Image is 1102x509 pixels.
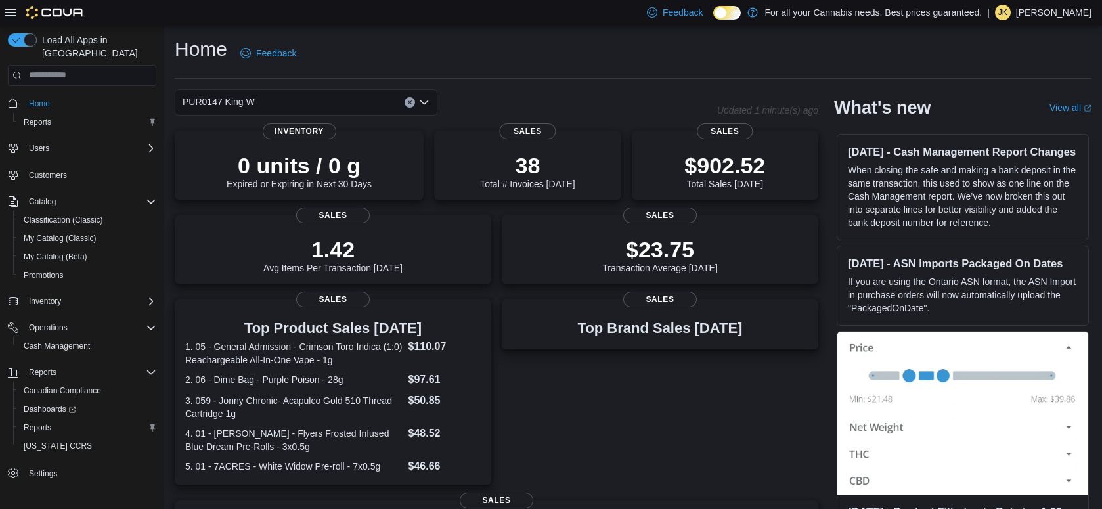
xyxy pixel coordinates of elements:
button: [US_STATE] CCRS [13,437,162,455]
a: Cash Management [18,338,95,354]
h3: Top Product Sales [DATE] [185,321,481,336]
p: 38 [480,152,575,179]
p: For all your Cannabis needs. Best prices guaranteed. [764,5,982,20]
button: Reports [13,418,162,437]
span: Customers [29,170,67,181]
span: Settings [29,468,57,479]
span: Operations [24,320,156,336]
a: Home [24,96,55,112]
button: Reports [3,363,162,382]
div: Transaction Average [DATE] [602,236,718,273]
dd: $48.52 [408,426,481,441]
span: Promotions [18,267,156,283]
a: Dashboards [13,400,162,418]
span: Sales [296,292,370,307]
span: Washington CCRS [18,438,156,454]
h3: Top Brand Sales [DATE] [578,321,743,336]
p: $23.75 [602,236,718,263]
button: Inventory [24,294,66,309]
span: Cash Management [24,341,90,351]
span: PUR0147 King W [183,94,255,110]
span: My Catalog (Classic) [24,233,97,244]
div: Avg Items Per Transaction [DATE] [263,236,403,273]
div: Total Sales [DATE] [684,152,765,189]
a: My Catalog (Beta) [18,249,93,265]
button: Classification (Classic) [13,211,162,229]
span: Classification (Classic) [24,215,103,225]
p: 1.42 [263,236,403,263]
span: Dashboards [18,401,156,417]
p: When closing the safe and making a bank deposit in the same transaction, this used to show as one... [848,164,1078,229]
span: Inventory [29,296,61,307]
span: Sales [697,123,753,139]
p: $902.52 [684,152,765,179]
span: Promotions [24,270,64,280]
span: Dashboards [24,404,76,414]
button: Catalog [24,194,61,210]
p: | [987,5,990,20]
a: Canadian Compliance [18,383,106,399]
span: Feedback [663,6,703,19]
dt: 5. 01 - 7ACRES - White Widow Pre-roll - 7x0.5g [185,460,403,473]
a: Feedback [235,40,301,66]
button: My Catalog (Beta) [13,248,162,266]
dd: $110.07 [408,339,481,355]
span: Catalog [24,194,156,210]
span: My Catalog (Beta) [18,249,156,265]
a: View allExternal link [1049,102,1091,113]
svg: External link [1084,104,1091,112]
span: Catalog [29,196,56,207]
span: Reports [24,422,51,433]
div: Expired or Expiring in Next 30 Days [227,152,372,189]
span: Users [29,143,49,154]
button: Cash Management [13,337,162,355]
button: Clear input [405,97,415,108]
dt: 4. 01 - [PERSON_NAME] - Flyers Frosted Infused Blue Dream Pre-Rolls - 3x0.5g [185,427,403,453]
span: Canadian Compliance [24,386,101,396]
span: My Catalog (Beta) [24,252,87,262]
input: Dark Mode [713,6,741,20]
span: Classification (Classic) [18,212,156,228]
dt: 1. 05 - General Admission - Crimson Toro Indica (1:0) Reachargeable All-In-One Vape - 1g [185,340,403,366]
h3: [DATE] - Cash Management Report Changes [848,145,1078,158]
p: 0 units / 0 g [227,152,372,179]
button: Reports [24,365,62,380]
span: Reports [29,367,56,378]
p: Updated 1 minute(s) ago [717,105,818,116]
button: Operations [3,319,162,337]
img: Cova [26,6,85,19]
span: Canadian Compliance [18,383,156,399]
a: Promotions [18,267,69,283]
h2: What's new [834,97,931,118]
button: Users [24,141,55,156]
dd: $46.66 [408,458,481,474]
span: Feedback [256,47,296,60]
button: Reports [13,113,162,131]
span: Sales [623,292,697,307]
span: Sales [500,123,556,139]
span: Settings [24,464,156,481]
button: Operations [24,320,73,336]
span: Reports [18,114,156,130]
span: Inventory [263,123,336,139]
a: [US_STATE] CCRS [18,438,97,454]
dt: 3. 059 - Jonny Chronic- Acapulco Gold 510 Thread Cartridge 1g [185,394,403,420]
a: Settings [24,466,62,481]
button: My Catalog (Classic) [13,229,162,248]
button: Settings [3,463,162,482]
dd: $50.85 [408,393,481,409]
button: Canadian Compliance [13,382,162,400]
span: Reports [24,117,51,127]
a: My Catalog (Classic) [18,231,102,246]
button: Promotions [13,266,162,284]
a: Dashboards [18,401,81,417]
a: Reports [18,114,56,130]
span: Home [29,99,50,109]
span: Reports [24,365,156,380]
a: Classification (Classic) [18,212,108,228]
span: Reports [18,420,156,435]
h1: Home [175,36,227,62]
span: Inventory [24,294,156,309]
span: Customers [24,167,156,183]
